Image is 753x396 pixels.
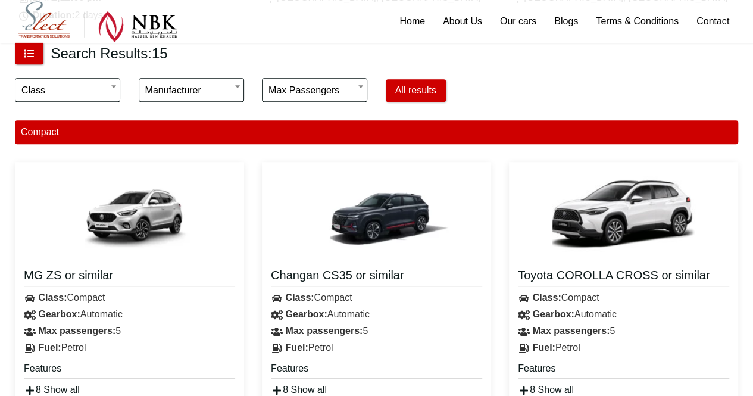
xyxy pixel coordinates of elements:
div: Automatic [262,306,491,323]
div: Automatic [509,306,738,323]
span: Max passengers [268,79,361,102]
div: Compact [15,289,244,306]
span: Class [15,78,120,102]
strong: Fuel: [38,342,61,353]
div: Petrol [509,339,738,356]
div: Compact [509,289,738,306]
div: 5 [509,323,738,339]
div: Petrol [262,339,491,356]
strong: Max passengers: [285,326,363,336]
div: 5 [15,323,244,339]
strong: Class: [38,292,67,303]
a: MG ZS or similar [24,267,235,286]
strong: Fuel: [532,342,555,353]
strong: Class: [532,292,561,303]
button: All results [386,79,446,102]
span: 15 [152,45,168,61]
h5: Features [518,362,729,379]
strong: Gearbox: [532,309,574,319]
h5: Features [271,362,482,379]
img: Changan CS35 or similar [305,171,448,260]
strong: Max passengers: [38,326,115,336]
strong: Gearbox: [285,309,327,319]
a: 8 Show all [271,385,327,395]
strong: Class: [285,292,314,303]
a: Changan CS35 or similar [271,267,482,286]
div: Petrol [15,339,244,356]
strong: Max passengers: [532,326,610,336]
img: Toyota COROLLA CROSS or similar [552,171,695,260]
strong: Fuel: [285,342,308,353]
div: Compact [15,120,738,144]
span: Class [21,79,114,102]
a: Toyota COROLLA CROSS or similar [518,267,729,286]
img: MG ZS or similar [58,171,201,260]
span: Manufacturer [139,78,244,102]
span: Manufacturer [145,79,238,102]
img: Select Rent a Car [18,1,177,42]
a: 8 Show all [518,385,574,395]
div: Compact [262,289,491,306]
div: 5 [262,323,491,339]
strong: Gearbox: [38,309,80,319]
span: Max passengers [262,78,367,102]
a: 8 Show all [24,385,80,395]
h5: Features [24,362,235,379]
h3: Search Results: [51,45,167,63]
div: Automatic [15,306,244,323]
